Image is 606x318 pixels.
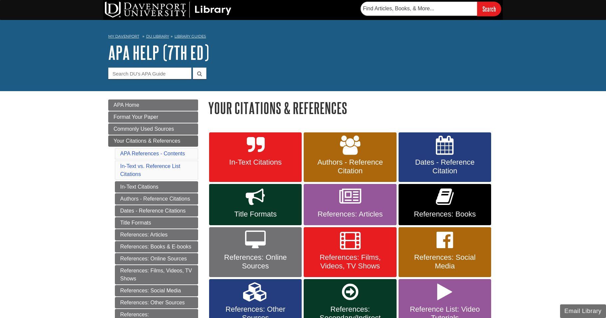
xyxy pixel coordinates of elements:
[120,163,180,177] a: In-Text vs. Reference List Citations
[404,210,486,219] span: References: Books
[399,132,491,182] a: Dates - Reference Citation
[560,304,606,318] button: Email Library
[115,193,198,205] a: Authors - Reference Citations
[214,210,297,219] span: Title Formats
[209,227,302,277] a: References: Online Sources
[208,99,498,116] h1: Your Citations & References
[115,181,198,193] a: In-Text Citations
[114,114,158,120] span: Format Your Paper
[108,68,191,79] input: Search DU's APA Guide
[309,158,391,175] span: Authors - Reference Citation
[115,229,198,240] a: References: Articles
[214,253,297,270] span: References: Online Sources
[115,297,198,308] a: References: Other Sources
[214,158,297,167] span: In-Text Citations
[146,34,169,39] a: DU Library
[309,210,391,219] span: References: Articles
[115,205,198,217] a: Dates - Reference Citations
[361,2,501,16] form: Searches DU Library's articles, books, and more
[108,135,198,147] a: Your Citations & References
[174,34,206,39] a: Library Guides
[399,184,491,225] a: References: Books
[304,132,396,182] a: Authors - Reference Citation
[108,34,139,39] a: My Davenport
[108,42,209,63] a: APA Help (7th Ed)
[115,265,198,284] a: References: Films, Videos, TV Shows
[120,151,185,156] a: APA References - Contents
[108,111,198,123] a: Format Your Paper
[114,138,180,144] span: Your Citations & References
[404,253,486,270] span: References: Social Media
[115,285,198,296] a: References: Social Media
[361,2,477,16] input: Find Articles, Books, & More...
[209,132,302,182] a: In-Text Citations
[477,2,501,16] input: Search
[115,241,198,252] a: References: Books & E-books
[115,217,198,229] a: Title Formats
[404,158,486,175] span: Dates - Reference Citation
[304,227,396,277] a: References: Films, Videos, TV Shows
[114,102,139,108] span: APA Home
[399,227,491,277] a: References: Social Media
[309,253,391,270] span: References: Films, Videos, TV Shows
[108,99,198,111] a: APA Home
[108,123,198,135] a: Commonly Used Sources
[209,184,302,225] a: Title Formats
[115,253,198,264] a: References: Online Sources
[105,2,231,18] img: DU Library
[108,32,498,43] nav: breadcrumb
[304,184,396,225] a: References: Articles
[114,126,174,132] span: Commonly Used Sources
